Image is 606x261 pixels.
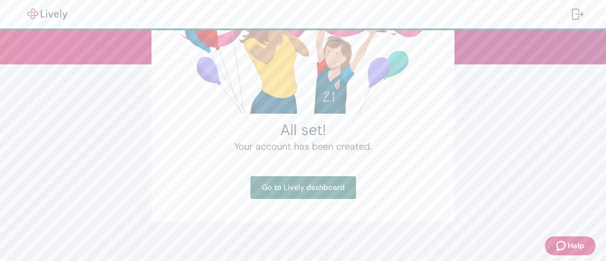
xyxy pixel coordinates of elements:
h4: Your account has been created. [174,139,432,153]
svg: Zendesk support icon [556,240,568,252]
span: Help [568,240,584,252]
button: Log out [564,3,591,26]
a: Go to Lively dashboard [250,176,356,199]
button: Zendesk support iconHelp [545,236,596,255]
img: Lively [21,9,74,20]
h2: All set! [174,120,432,139]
